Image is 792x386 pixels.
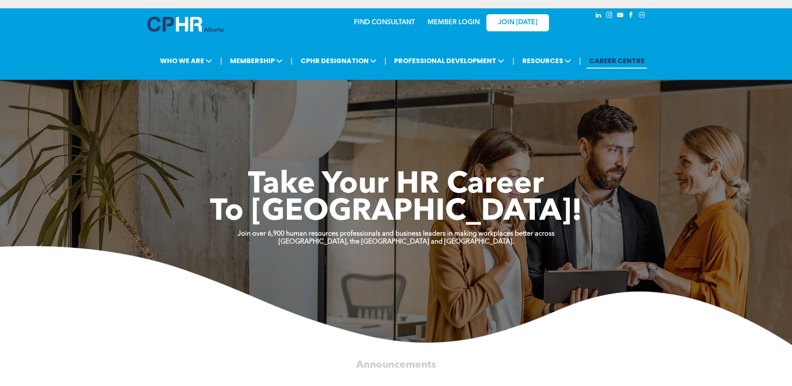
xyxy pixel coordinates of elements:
span: MEMBERSHIP [228,53,285,69]
span: PROFESSIONAL DEVELOPMENT [392,53,507,69]
a: MEMBER LOGIN [428,19,480,26]
a: CAREER CENTRE [587,53,647,69]
span: RESOURCES [520,53,574,69]
li: | [220,52,222,69]
span: Announcements [356,360,436,370]
a: JOIN [DATE] [486,14,549,31]
span: Take Your HR Career [248,170,544,200]
a: FIND CONSULTANT [354,19,415,26]
span: WHO WE ARE [157,53,215,69]
span: CPHR DESIGNATION [298,53,379,69]
a: Social network [638,10,647,22]
li: | [579,52,581,69]
li: | [512,52,514,69]
span: JOIN [DATE] [498,19,537,27]
a: facebook [627,10,636,22]
img: A blue and white logo for cp alberta [147,17,223,32]
a: youtube [616,10,625,22]
strong: [GEOGRAPHIC_DATA], the [GEOGRAPHIC_DATA] and [GEOGRAPHIC_DATA]. [278,239,514,245]
a: linkedin [594,10,603,22]
li: | [291,52,293,69]
a: instagram [605,10,614,22]
strong: Join over 6,900 human resources professionals and business leaders in making workplaces better ac... [238,231,554,237]
span: To [GEOGRAPHIC_DATA]! [210,197,582,227]
li: | [385,52,387,69]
